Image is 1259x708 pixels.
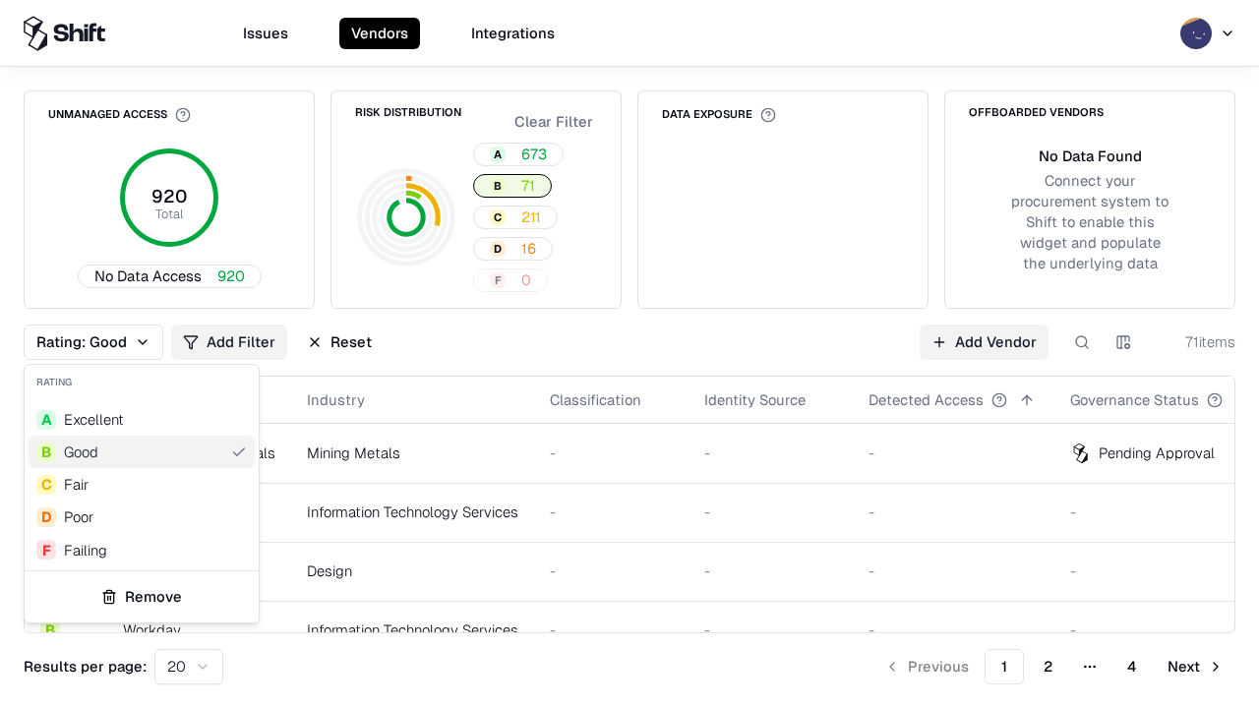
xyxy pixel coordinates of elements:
button: Remove [32,579,251,615]
div: Suggestions [25,399,259,570]
div: A [36,410,56,430]
span: Good [64,442,98,462]
div: B [36,442,56,462]
div: F [36,540,56,560]
span: Excellent [64,409,124,430]
div: D [36,507,56,527]
div: C [36,475,56,495]
span: Fair [64,474,89,495]
div: Poor [64,506,93,527]
div: Rating [25,365,259,399]
div: Failing [64,540,107,560]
